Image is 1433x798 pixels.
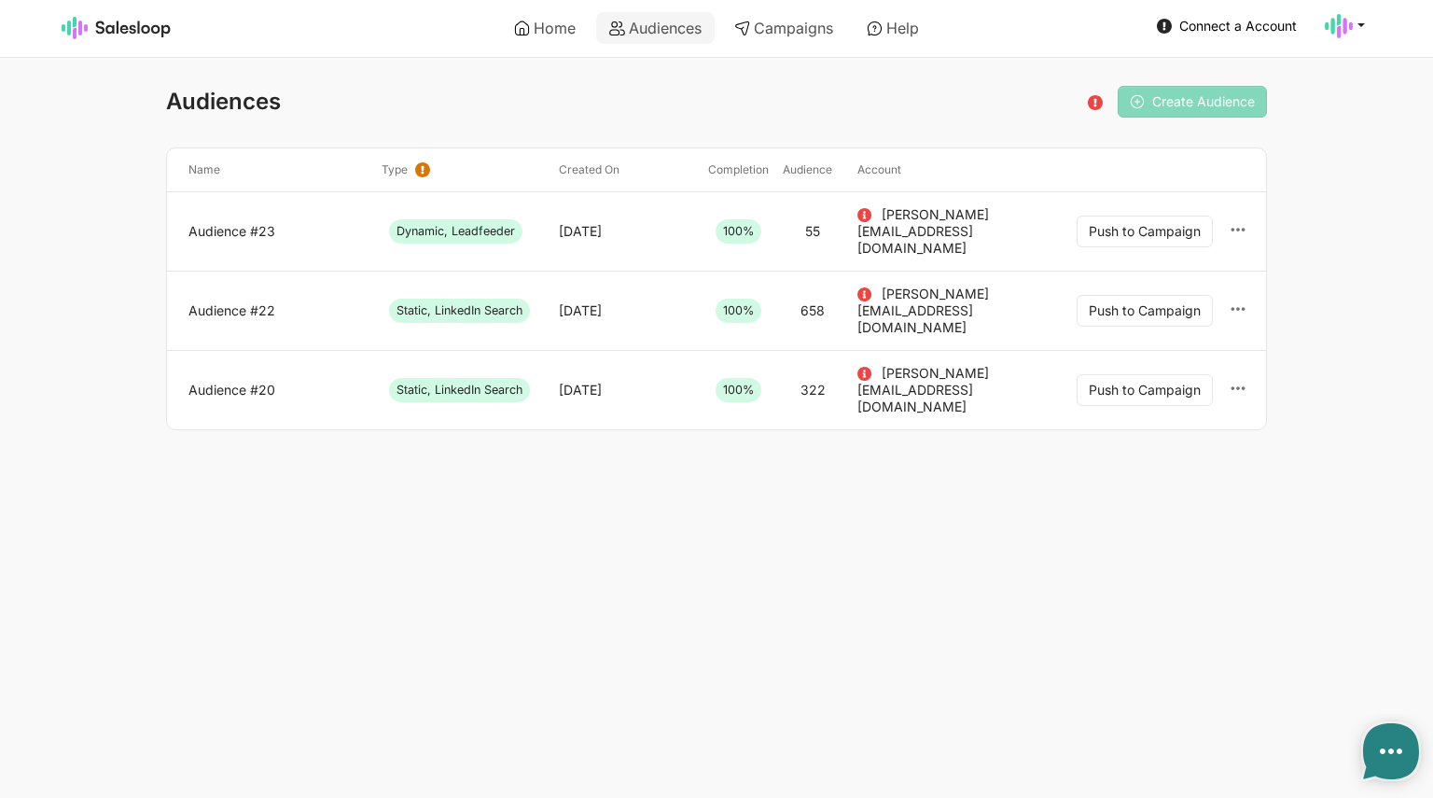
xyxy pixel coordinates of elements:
[188,382,367,399] a: Audience #20
[389,378,530,402] span: Static, LinkedIn Search
[1179,18,1297,34] span: Connect a Account
[389,299,530,323] span: Static, LinkedIn Search
[1077,295,1213,327] button: Push to Campaign
[559,223,602,240] div: [DATE]
[1151,11,1302,40] a: Connect a Account
[716,378,761,402] span: 100%
[850,162,1027,177] div: Account
[857,286,1020,336] div: [PERSON_NAME][EMAIL_ADDRESS][DOMAIN_NAME]
[721,12,846,44] a: Campaigns
[188,302,367,319] a: Audience #22
[800,302,825,319] div: 658
[166,88,281,115] span: Audiences
[389,219,522,244] span: Dynamic, Leadfeeder
[501,12,589,44] a: Home
[857,365,1020,415] div: [PERSON_NAME][EMAIL_ADDRESS][DOMAIN_NAME]
[1077,216,1213,247] button: Push to Campaign
[800,382,826,399] div: 322
[716,219,761,244] span: 100%
[559,302,602,319] div: [DATE]
[596,12,715,44] a: Audiences
[382,162,408,177] span: Type
[1077,374,1213,406] button: Push to Campaign
[551,162,701,177] div: Created on
[775,162,850,177] div: Audience
[181,162,374,177] div: Name
[857,206,1020,257] div: [PERSON_NAME][EMAIL_ADDRESS][DOMAIN_NAME]
[805,223,820,240] div: 55
[716,299,761,323] span: 100%
[854,12,932,44] a: Help
[559,382,602,399] div: [DATE]
[701,162,775,177] div: Completion
[188,223,367,240] a: Audience #23
[62,17,172,39] img: Salesloop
